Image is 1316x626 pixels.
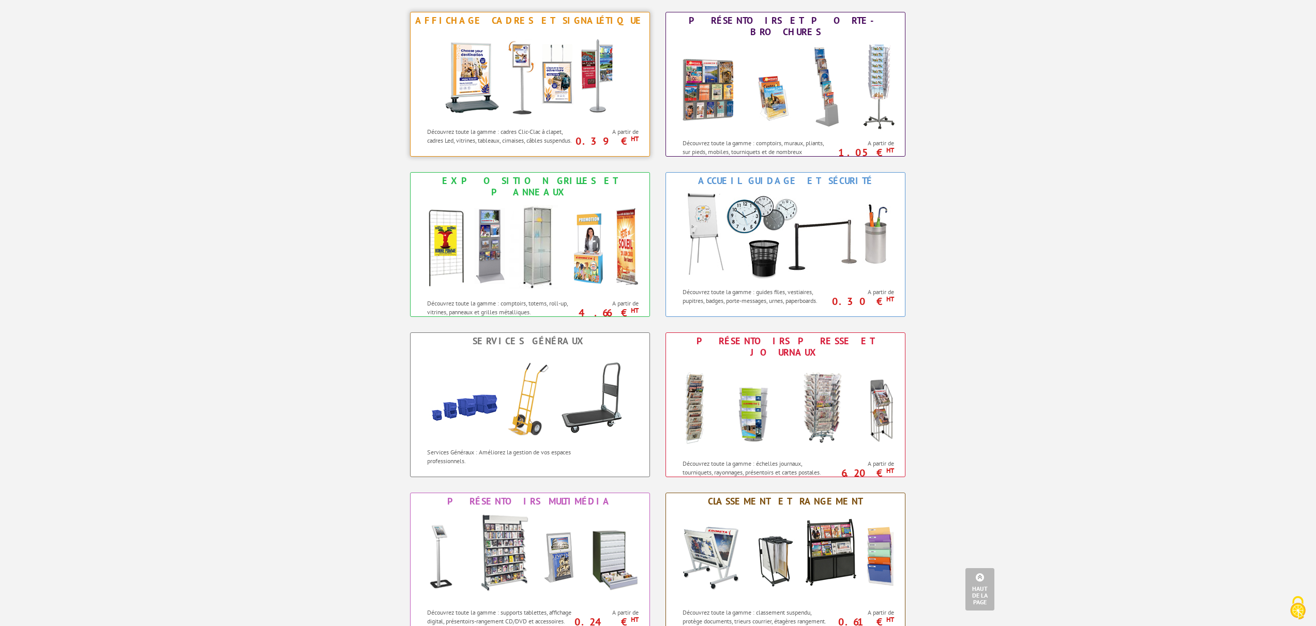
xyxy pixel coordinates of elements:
span: A partir de [578,299,639,308]
p: 0.61 € [828,619,895,625]
a: Présentoirs et Porte-brochures Présentoirs et Porte-brochures Découvrez toute la gamme : comptoir... [665,12,905,157]
span: A partir de [833,139,895,147]
div: Accueil Guidage et Sécurité [669,175,902,187]
p: Découvrez toute la gamme : classement suspendu, protège documents, trieurs courrier, étagères ran... [683,608,830,625]
a: Services Généraux Services Généraux Services Généraux : Améliorez la gestion de vos espaces profe... [410,332,650,477]
sup: HT [886,466,894,475]
p: 6.20 € [828,470,895,476]
p: Découvrez toute la gamme : cadres Clic-Clac à clapet, cadres Led, vitrines, tableaux, cimaises, c... [427,127,574,145]
p: Découvrez toute la gamme : guides files, vestiaires, pupitres, badges, porte-messages, urnes, pap... [683,287,830,305]
span: A partir de [578,128,639,136]
p: Découvrez toute la gamme : comptoirs, totems, roll-up, vitrines, panneaux et grilles métalliques. [427,299,574,316]
p: 0.30 € [828,298,895,304]
p: Découvrez toute la gamme : comptoirs, muraux, pliants, sur pieds, mobiles, tourniquets et de nomb... [683,139,830,165]
div: Classement et Rangement [669,496,902,507]
div: Présentoirs Presse et Journaux [669,335,902,358]
img: Présentoirs et Porte-brochures [672,40,899,133]
sup: HT [631,134,639,143]
sup: HT [631,306,639,315]
img: Affichage Cadres et Signalétique [434,29,626,122]
img: Présentoirs Multimédia [416,510,644,603]
span: A partir de [833,288,895,296]
p: 1.05 € [828,149,895,156]
p: Découvrez toute la gamme : échelles journaux, tourniquets, rayonnages, présentoirs et cartes post... [683,459,830,477]
img: Exposition Grilles et Panneaux [416,201,644,294]
button: Cookies (fenêtre modale) [1280,591,1316,626]
a: Haut de la page [965,568,994,610]
a: Exposition Grilles et Panneaux Exposition Grilles et Panneaux Découvrez toute la gamme : comptoir... [410,172,650,317]
p: 4.66 € [572,310,639,316]
img: Classement et Rangement [672,510,899,603]
a: Accueil Guidage et Sécurité Accueil Guidage et Sécurité Découvrez toute la gamme : guides files, ... [665,172,905,317]
div: Présentoirs Multimédia [413,496,647,507]
a: Affichage Cadres et Signalétique Affichage Cadres et Signalétique Découvrez toute la gamme : cadr... [410,12,650,157]
sup: HT [886,146,894,155]
img: Présentoirs Presse et Journaux [672,361,899,454]
sup: HT [631,615,639,624]
span: A partir de [833,608,895,617]
p: 0.24 € [572,619,639,625]
div: Présentoirs et Porte-brochures [669,15,902,38]
span: A partir de [833,460,895,468]
span: A partir de [578,608,639,617]
div: Affichage Cadres et Signalétique [413,15,647,26]
a: Présentoirs Presse et Journaux Présentoirs Presse et Journaux Découvrez toute la gamme : échelles... [665,332,905,477]
p: Services Généraux : Améliorez la gestion de vos espaces professionnels. [427,448,574,465]
sup: HT [886,295,894,303]
p: 0.39 € [572,138,639,144]
img: Accueil Guidage et Sécurité [672,189,899,282]
img: Services Généraux [416,349,644,442]
img: Cookies (fenêtre modale) [1285,595,1311,621]
div: Services Généraux [413,335,647,347]
p: Découvrez toute la gamme : supports tablettes, affichage digital, présentoirs-rangement CD/DVD et... [427,608,574,625]
sup: HT [886,615,894,624]
div: Exposition Grilles et Panneaux [413,175,647,198]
